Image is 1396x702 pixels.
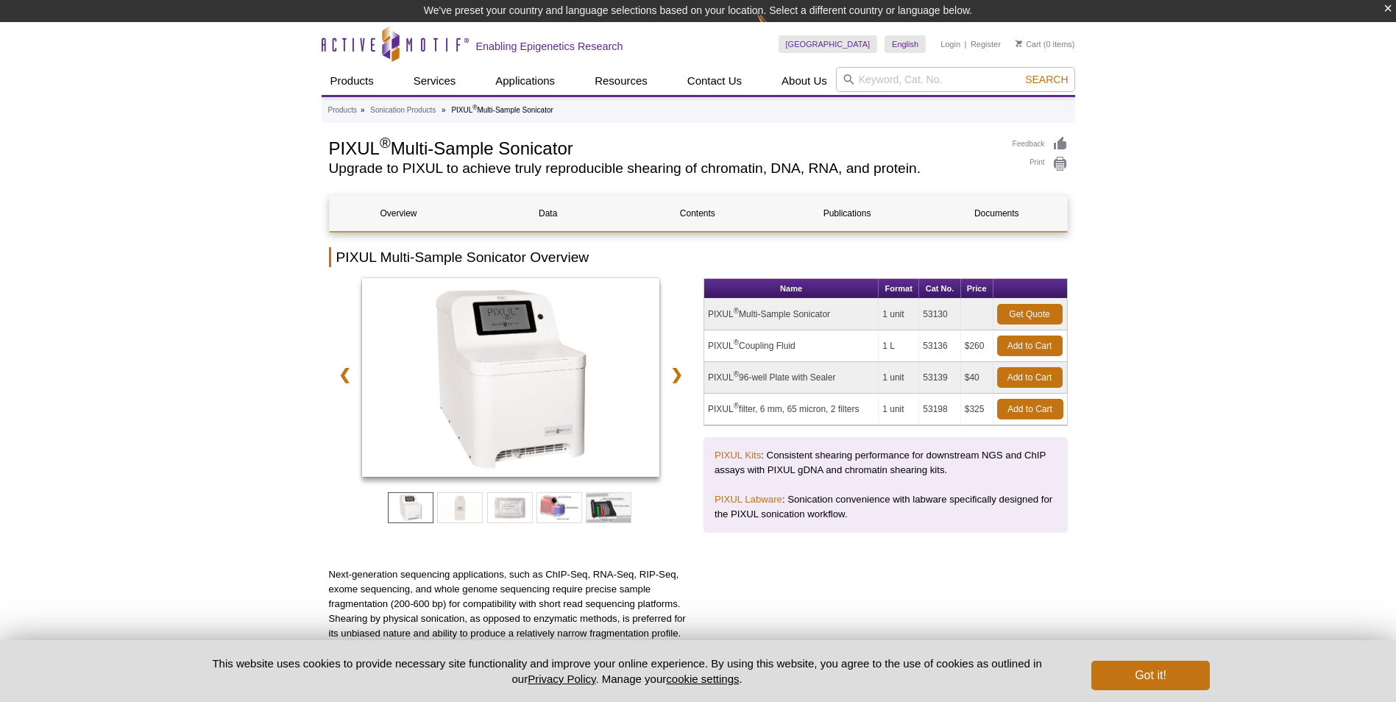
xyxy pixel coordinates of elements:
li: PIXUL Multi-Sample Sonicator [451,106,553,114]
h2: PIXUL Multi-Sample Sonicator Overview [329,247,1068,267]
a: Login [940,39,960,49]
th: Price [961,279,993,299]
a: ❯ [661,358,692,391]
a: Cart [1016,39,1041,49]
sup: ® [472,104,477,111]
td: 1 L [879,330,919,362]
a: Applications [486,67,564,95]
sup: ® [380,135,391,151]
a: Add to Cart [997,336,1063,356]
li: » [442,106,446,114]
th: Name [704,279,879,299]
td: 53139 [919,362,960,394]
a: About Us [773,67,836,95]
a: Feedback [1013,136,1068,152]
a: Sonication Products [370,104,436,117]
td: PIXUL Multi-Sample Sonicator [704,299,879,330]
a: Register [971,39,1001,49]
a: Add to Cart [997,367,1063,388]
a: Privacy Policy [528,673,595,685]
td: 53136 [919,330,960,362]
td: $325 [961,394,993,425]
td: 53198 [919,394,960,425]
h2: Enabling Epigenetics Research [476,40,623,53]
a: Get Quote [997,304,1063,325]
td: 53130 [919,299,960,330]
a: PIXUL Labware [715,494,782,505]
a: Contents [628,196,767,231]
button: Got it! [1091,661,1209,690]
td: 1 unit [879,362,919,394]
td: PIXUL filter, 6 mm, 65 micron, 2 filters [704,394,879,425]
h2: Upgrade to PIXUL to achieve truly reproducible shearing of chromatin, DNA, RNA, and protein. [329,162,998,175]
sup: ® [734,370,739,378]
span: Search [1025,74,1068,85]
td: 1 unit [879,394,919,425]
a: Documents [927,196,1066,231]
td: $260 [961,330,993,362]
p: This website uses cookies to provide necessary site functionality and improve your online experie... [187,656,1068,687]
th: Cat No. [919,279,960,299]
sup: ® [734,338,739,347]
a: PIXUL Multi-Sample Sonicator [362,278,660,481]
td: $40 [961,362,993,394]
a: Print [1013,156,1068,172]
p: Next-generation sequencing applications, such as ChIP-Seq, RNA-Seq, RIP-Seq, exome sequencing, an... [329,567,693,641]
li: (0 items) [1016,35,1075,53]
li: » [361,106,365,114]
sup: ® [734,402,739,410]
a: English [885,35,926,53]
p: : Consistent shearing performance for downstream NGS and ChIP assays with PIXUL gDNA and chromati... [715,448,1057,478]
img: PIXUL Multi-Sample Sonicator [362,278,660,477]
td: PIXUL 96-well Plate with Sealer [704,362,879,394]
a: [GEOGRAPHIC_DATA] [779,35,878,53]
input: Keyword, Cat. No. [836,67,1075,92]
a: Resources [586,67,656,95]
th: Format [879,279,919,299]
button: cookie settings [666,673,739,685]
a: ❮ [329,358,361,391]
h1: PIXUL Multi-Sample Sonicator [329,136,998,158]
button: Search [1021,73,1072,86]
p: : Sonication convenience with labware specifically designed for the PIXUL sonication workflow. [715,492,1057,522]
a: Overview [330,196,468,231]
a: Products [322,67,383,95]
td: PIXUL Coupling Fluid [704,330,879,362]
img: Change Here [757,11,796,46]
a: Add to Cart [997,399,1063,419]
td: 1 unit [879,299,919,330]
a: Data [479,196,617,231]
a: Products [328,104,357,117]
img: Your Cart [1016,40,1022,47]
sup: ® [734,307,739,315]
li: | [965,35,967,53]
a: Publications [778,196,916,231]
a: Contact Us [678,67,751,95]
a: PIXUL Kits [715,450,761,461]
a: Services [405,67,465,95]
